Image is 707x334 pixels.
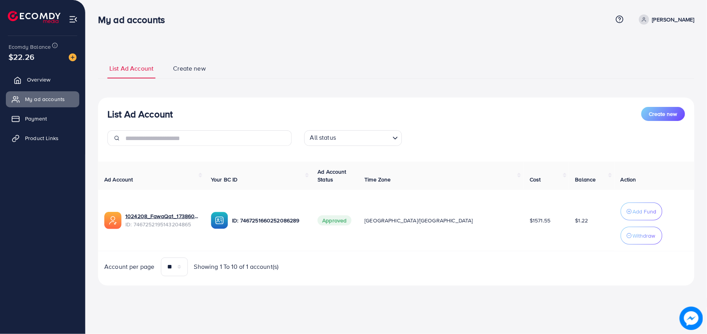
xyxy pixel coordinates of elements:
[104,176,133,183] span: Ad Account
[530,217,550,224] span: $1571.55
[98,14,171,25] h3: My ad accounts
[9,43,51,51] span: Ecomdy Balance
[6,72,79,87] a: Overview
[652,15,695,24] p: [PERSON_NAME]
[6,111,79,126] a: Payment
[304,130,402,146] div: Search for option
[25,134,59,142] span: Product Links
[9,51,34,62] span: $22.26
[69,15,78,24] img: menu
[575,217,588,224] span: $1.22
[211,212,228,229] img: ic-ba-acc.ded83a64.svg
[636,14,695,25] a: [PERSON_NAME]
[318,168,346,183] span: Ad Account Status
[681,308,702,329] img: image
[211,176,238,183] span: Your BC ID
[125,212,198,220] a: 1024208_FawaQa1_1738605147168
[27,76,50,83] span: Overview
[232,216,305,225] p: ID: 7467251660252086289
[104,262,155,271] span: Account per page
[641,107,685,121] button: Create new
[6,130,79,146] a: Product Links
[633,231,655,240] p: Withdraw
[364,217,473,224] span: [GEOGRAPHIC_DATA]/[GEOGRAPHIC_DATA]
[107,108,173,120] h3: List Ad Account
[633,207,657,216] p: Add Fund
[621,227,662,245] button: Withdraw
[109,64,154,73] span: List Ad Account
[25,115,47,123] span: Payment
[125,212,198,228] div: <span class='underline'>1024208_FawaQa1_1738605147168</span></br>7467252195143204865
[8,11,61,23] img: logo
[621,203,662,220] button: Add Fund
[173,64,206,73] span: Create new
[69,53,77,61] img: image
[309,131,338,144] span: All status
[318,215,351,226] span: Approved
[575,176,596,183] span: Balance
[6,91,79,107] a: My ad accounts
[194,262,279,271] span: Showing 1 To 10 of 1 account(s)
[364,176,391,183] span: Time Zone
[125,220,198,228] span: ID: 7467252195143204865
[104,212,121,229] img: ic-ads-acc.e4c84228.svg
[530,176,541,183] span: Cost
[25,95,65,103] span: My ad accounts
[649,110,677,118] span: Create new
[621,176,636,183] span: Action
[338,132,389,144] input: Search for option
